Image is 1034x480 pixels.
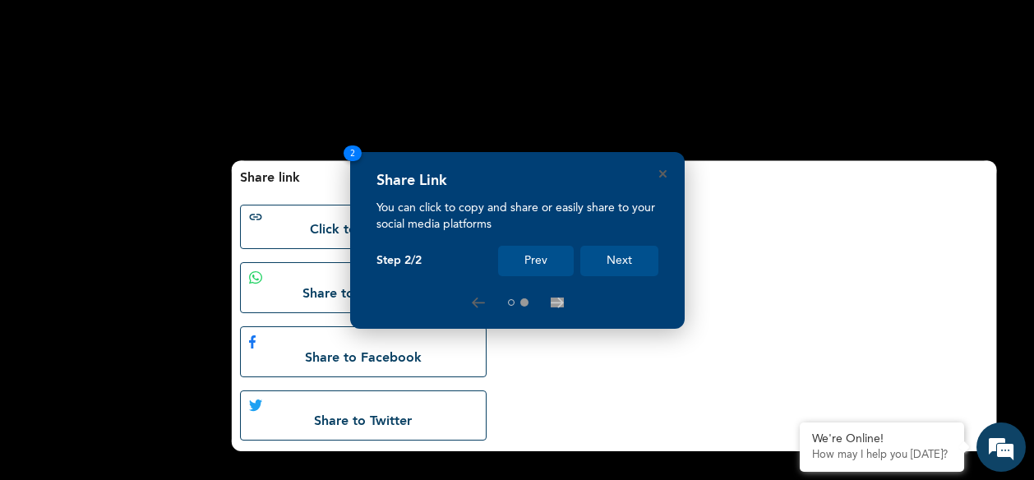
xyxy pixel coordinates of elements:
[240,262,487,313] a: Share to WhatsApp
[659,170,667,178] button: Close
[812,449,952,462] p: How may I help you today?
[376,254,422,268] p: Step 2/2
[240,168,1001,188] h3: Share link
[580,246,658,276] button: Next
[240,205,487,249] button: Click to copy link
[240,390,487,441] a: Share to Twitter
[240,326,487,377] a: Share to Facebook
[498,246,574,276] button: Prev
[812,432,952,446] div: We're Online!
[344,145,362,161] span: 2
[376,172,447,190] h4: Share Link
[376,200,658,233] p: You can click to copy and share or easily share to your social media platforms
